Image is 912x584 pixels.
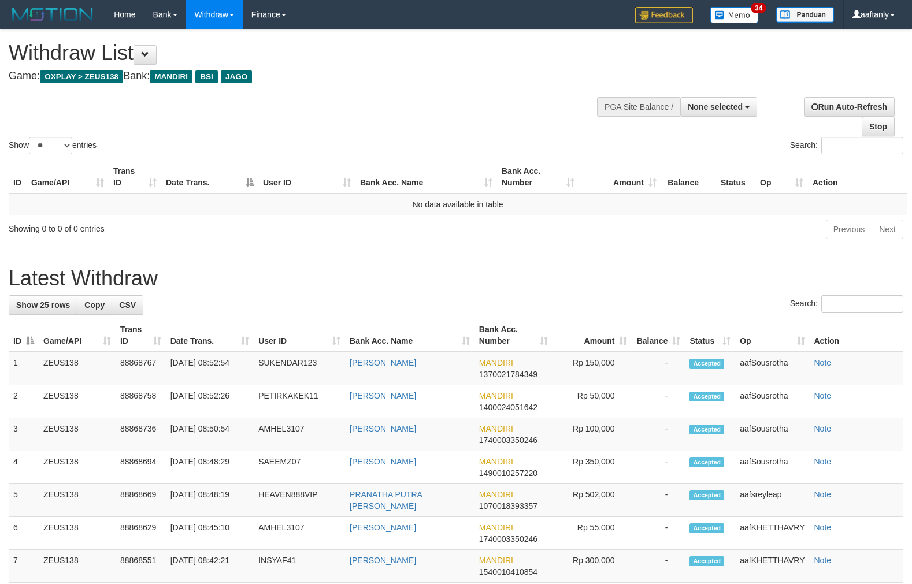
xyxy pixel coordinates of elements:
a: Note [814,457,832,466]
a: Note [814,424,832,433]
div: PGA Site Balance / [597,97,680,117]
td: [DATE] 08:52:26 [166,385,254,418]
td: INSYAF41 [254,550,345,583]
img: Button%20Memo.svg [710,7,759,23]
td: - [632,352,685,385]
span: Accepted [689,457,724,467]
td: Rp 300,000 [553,550,632,583]
td: 88868629 [116,517,166,550]
th: User ID: activate to sort column ascending [254,319,345,352]
a: Note [814,523,832,532]
td: - [632,385,685,418]
td: ZEUS138 [39,352,116,385]
th: Status [716,161,755,194]
td: ZEUS138 [39,451,116,484]
th: Game/API: activate to sort column ascending [27,161,109,194]
th: Game/API: activate to sort column ascending [39,319,116,352]
span: Copy 1400024051642 to clipboard [479,403,537,412]
td: aafSousrotha [735,385,809,418]
th: Status: activate to sort column ascending [685,319,735,352]
td: [DATE] 08:48:29 [166,451,254,484]
span: MANDIRI [479,358,513,367]
td: 4 [9,451,39,484]
td: PETIRKAKEK11 [254,385,345,418]
td: ZEUS138 [39,517,116,550]
a: Note [814,490,832,499]
a: [PERSON_NAME] [350,457,416,466]
td: ZEUS138 [39,385,116,418]
th: Bank Acc. Name: activate to sort column ascending [355,161,497,194]
th: ID [9,161,27,194]
td: [DATE] 08:45:10 [166,517,254,550]
span: MANDIRI [479,523,513,532]
span: MANDIRI [150,70,192,83]
a: [PERSON_NAME] [350,358,416,367]
th: Bank Acc. Number: activate to sort column ascending [474,319,553,352]
span: MANDIRI [479,391,513,400]
span: Copy 1740003350246 to clipboard [479,534,537,544]
span: Copy 1490010257220 to clipboard [479,468,537,478]
h4: Game: Bank: [9,70,596,82]
td: SAEEMZ07 [254,451,345,484]
span: CSV [119,300,136,310]
td: aafKHETTHAVRY [735,517,809,550]
td: No data available in table [9,194,907,215]
a: Note [814,358,832,367]
th: ID: activate to sort column descending [9,319,39,352]
th: Bank Acc. Name: activate to sort column ascending [345,319,474,352]
label: Search: [790,137,903,154]
input: Search: [821,295,903,313]
td: Rp 502,000 [553,484,632,517]
td: [DATE] 08:48:19 [166,484,254,517]
img: Feedback.jpg [635,7,693,23]
a: [PERSON_NAME] [350,391,416,400]
td: - [632,484,685,517]
select: Showentries [29,137,72,154]
td: 5 [9,484,39,517]
td: aafSousrotha [735,352,809,385]
div: Showing 0 to 0 of 0 entries [9,218,372,235]
th: Bank Acc. Number: activate to sort column ascending [497,161,579,194]
span: Copy 1740003350246 to clipboard [479,436,537,445]
th: User ID: activate to sort column ascending [258,161,355,194]
span: Accepted [689,359,724,369]
span: Accepted [689,556,724,566]
label: Show entries [9,137,97,154]
td: aafSousrotha [735,418,809,451]
label: Search: [790,295,903,313]
span: MANDIRI [479,457,513,466]
th: Amount: activate to sort column ascending [579,161,661,194]
td: 88868758 [116,385,166,418]
span: Copy 1540010410854 to clipboard [479,567,537,576]
th: Trans ID: activate to sort column ascending [109,161,161,194]
td: - [632,550,685,583]
td: aafKHETTHAVRY [735,550,809,583]
th: Op: activate to sort column ascending [735,319,809,352]
th: Amount: activate to sort column ascending [553,319,632,352]
td: [DATE] 08:52:54 [166,352,254,385]
span: BSI [195,70,218,83]
span: JAGO [221,70,252,83]
td: HEAVEN888VIP [254,484,345,517]
span: OXPLAY > ZEUS138 [40,70,123,83]
td: 88868669 [116,484,166,517]
td: 1 [9,352,39,385]
a: [PERSON_NAME] [350,556,416,565]
td: 3 [9,418,39,451]
th: Date Trans.: activate to sort column descending [161,161,258,194]
td: aafsreyleap [735,484,809,517]
th: Op: activate to sort column ascending [755,161,808,194]
td: 88868551 [116,550,166,583]
a: Note [814,556,832,565]
td: Rp 350,000 [553,451,632,484]
a: Stop [862,117,895,136]
th: Trans ID: activate to sort column ascending [116,319,166,352]
a: PRANATHA PUTRA [PERSON_NAME] [350,490,422,511]
button: None selected [680,97,757,117]
span: Show 25 rows [16,300,70,310]
a: Next [872,220,903,239]
td: [DATE] 08:42:21 [166,550,254,583]
th: Action [808,161,907,194]
td: [DATE] 08:50:54 [166,418,254,451]
a: [PERSON_NAME] [350,523,416,532]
